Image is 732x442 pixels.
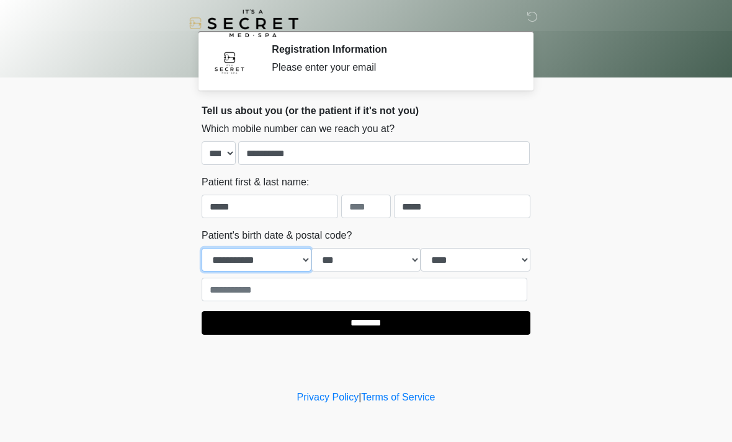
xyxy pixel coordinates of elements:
a: Privacy Policy [297,392,359,402]
h2: Tell us about you (or the patient if it's not you) [202,105,530,117]
div: Please enter your email [272,60,512,75]
a: Terms of Service [361,392,435,402]
label: Patient first & last name: [202,175,309,190]
label: Patient's birth date & postal code? [202,228,352,243]
img: It's A Secret Med Spa Logo [189,9,298,37]
a: | [359,392,361,402]
label: Which mobile number can we reach you at? [202,122,395,136]
h2: Registration Information [272,43,512,55]
img: Agent Avatar [211,43,248,81]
